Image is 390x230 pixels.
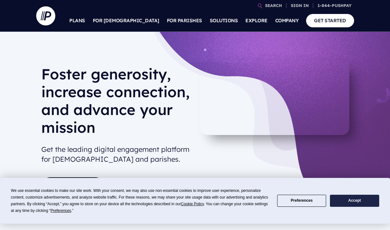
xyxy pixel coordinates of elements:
a: PLANS [69,10,85,32]
div: We use essential cookies to make our site work. With your consent, we may also use non-essential ... [11,187,270,214]
a: GET STARTED [41,177,104,196]
a: FOR [DEMOGRAPHIC_DATA] [93,10,159,32]
button: Accept [330,195,379,207]
a: SOLUTIONS [210,10,238,32]
a: GET STARTED [306,14,354,27]
a: EXPLORE [245,10,268,32]
a: COMPANY [275,10,299,32]
button: Preferences [277,195,326,207]
h2: Get the leading digital engagement platform for [DEMOGRAPHIC_DATA] and parishes. [41,142,190,167]
span: Preferences [51,208,71,213]
span: Cookie Policy [181,202,204,206]
h1: Foster generosity, increase connection, and advance your mission [41,65,190,141]
a: FOR PARISHES [167,10,202,32]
